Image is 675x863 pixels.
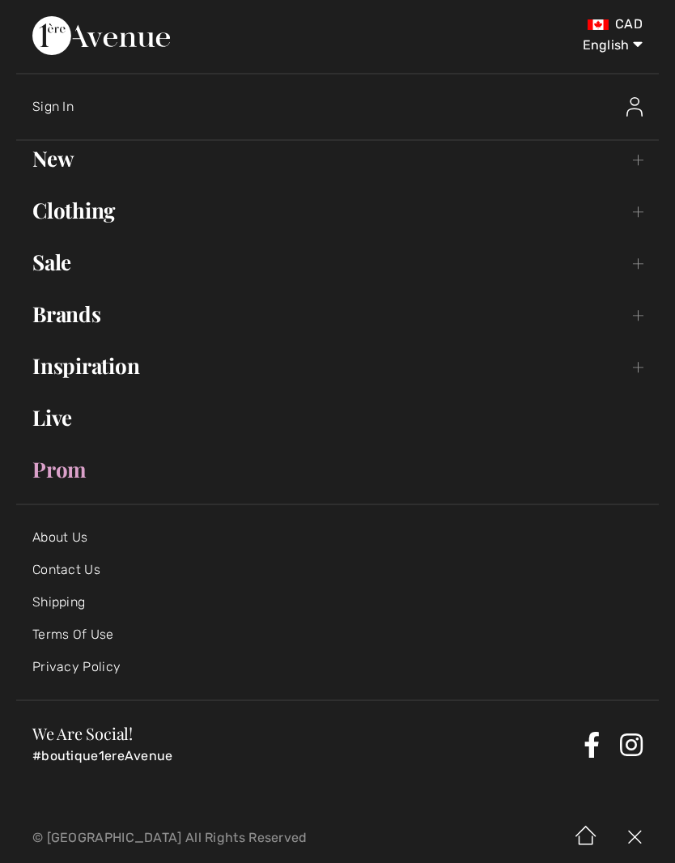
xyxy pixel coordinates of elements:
a: Sale [16,244,659,280]
a: Prom [16,452,659,487]
a: Inspiration [16,348,659,384]
p: #boutique1ereAvenue [32,748,577,764]
a: Brands [16,296,659,332]
img: X [610,813,659,863]
a: Live [16,400,659,436]
h3: We Are Social! [32,725,577,742]
p: © [GEOGRAPHIC_DATA] All Rights Reserved [32,832,398,844]
a: Terms Of Use [32,627,114,642]
div: CAD [398,16,643,32]
a: New [16,141,659,176]
a: Clothing [16,193,659,228]
img: 1ère Avenue [32,16,170,55]
a: Shipping [32,594,85,610]
a: Contact Us [32,562,100,577]
img: Sign In [626,97,643,117]
span: Sign In [32,99,74,114]
a: Instagram [620,732,643,758]
a: About Us [32,529,87,545]
a: Facebook [584,732,600,758]
a: Privacy Policy [32,659,121,674]
a: Sign InSign In [32,81,659,133]
img: Home [562,813,610,863]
